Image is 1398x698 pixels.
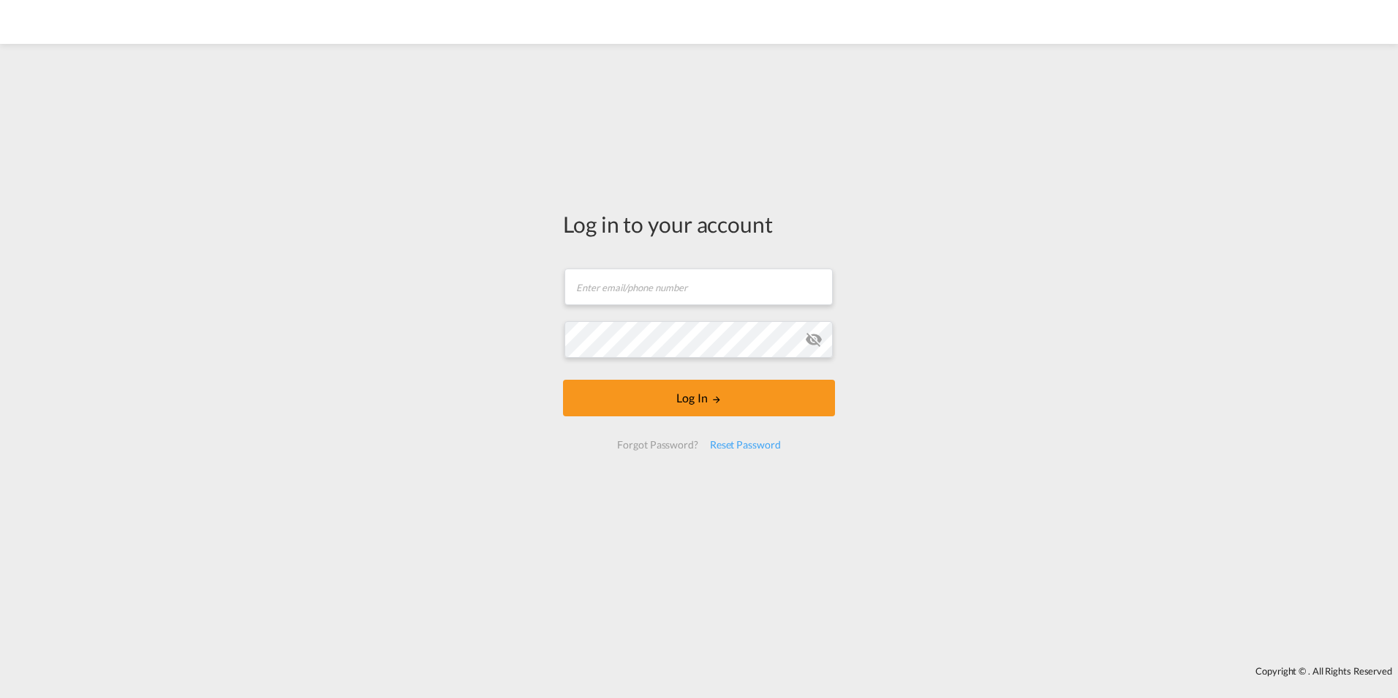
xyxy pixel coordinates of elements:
div: Forgot Password? [611,432,703,458]
md-icon: icon-eye-off [805,331,823,348]
button: LOGIN [563,380,835,416]
div: Reset Password [704,432,787,458]
div: Log in to your account [563,209,835,239]
input: Enter email/phone number [564,269,833,305]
